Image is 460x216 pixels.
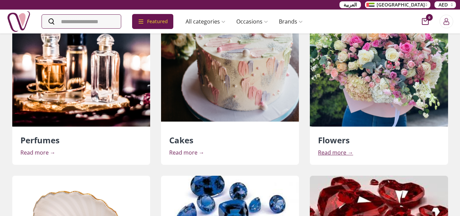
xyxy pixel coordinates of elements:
[365,1,430,8] button: [GEOGRAPHIC_DATA]
[318,149,353,156] span: Read more →
[366,3,375,7] img: Arabic_dztd3n.png
[20,149,55,156] span: Read more →
[377,1,425,8] span: [GEOGRAPHIC_DATA]
[440,15,453,28] button: Login
[318,135,440,146] h2: Flowers
[344,1,357,8] span: العربية
[273,15,308,28] a: Brands
[434,1,456,8] button: AED
[7,10,31,33] img: Nigwa-uae-gifts
[169,149,204,156] span: Read more →
[20,135,142,146] h2: Perfumes
[439,1,448,8] span: AED
[42,15,121,28] input: Search
[132,14,173,29] div: Featured
[231,15,273,28] a: Occasions
[422,18,429,25] button: cart-button
[426,14,433,21] span: 0
[180,15,231,28] a: All categories
[169,135,291,146] h2: Cakes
